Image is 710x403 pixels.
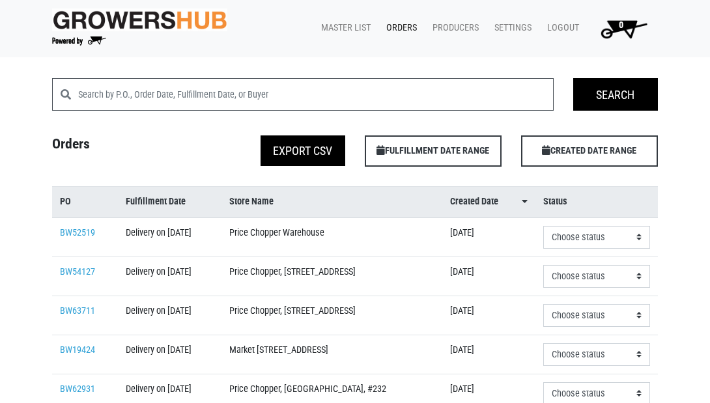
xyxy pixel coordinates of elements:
[78,78,554,111] input: Search by P.O., Order Date, Fulfillment Date, or Buyer
[311,16,376,40] a: Master List
[584,16,658,42] a: 0
[60,305,95,316] a: BW63711
[595,16,653,42] img: Cart
[42,135,199,161] h4: Orders
[442,257,535,296] td: [DATE]
[60,344,95,355] a: BW19424
[619,20,623,31] span: 0
[221,335,443,374] td: Market [STREET_ADDRESS]
[229,195,435,209] a: Store Name
[52,8,227,31] img: original-fc7597fdc6adbb9d0e2ae620e786d1a2.jpg
[60,266,95,277] a: BW54127
[118,217,221,257] td: Delivery on [DATE]
[573,78,658,111] input: Search
[450,195,498,209] span: Created Date
[60,227,95,238] a: BW52519
[442,217,535,257] td: [DATE]
[376,16,422,40] a: Orders
[365,135,502,167] span: FULFILLMENT DATE RANGE
[60,383,95,395] a: BW62931
[537,16,584,40] a: Logout
[221,217,443,257] td: Price Chopper Warehouse
[221,257,443,296] td: Price Chopper, [STREET_ADDRESS]
[543,195,567,209] span: Status
[60,195,71,209] span: PO
[221,296,443,335] td: Price Chopper, [STREET_ADDRESS]
[261,135,345,166] button: Export CSV
[442,335,535,374] td: [DATE]
[126,195,213,209] a: Fulfillment Date
[118,296,221,335] td: Delivery on [DATE]
[126,195,186,209] span: Fulfillment Date
[450,195,528,209] a: Created Date
[118,335,221,374] td: Delivery on [DATE]
[484,16,537,40] a: Settings
[60,195,110,209] a: PO
[52,36,106,46] img: Powered by Big Wheelbarrow
[442,296,535,335] td: [DATE]
[422,16,484,40] a: Producers
[118,257,221,296] td: Delivery on [DATE]
[543,195,650,209] a: Status
[521,135,658,167] span: CREATED DATE RANGE
[229,195,274,209] span: Store Name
